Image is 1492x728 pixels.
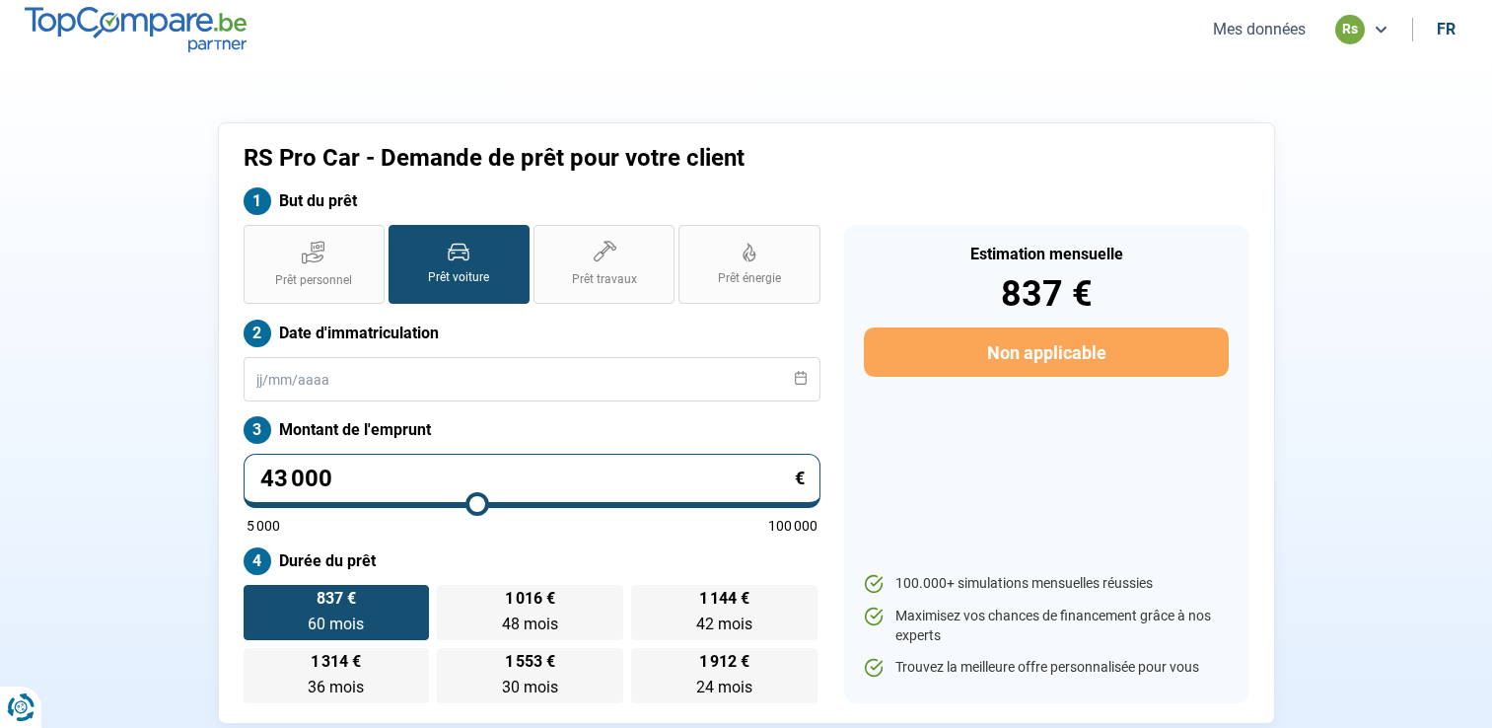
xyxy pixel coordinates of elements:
span: 1 912 € [699,654,749,670]
span: 837 € [317,591,356,607]
span: 1 553 € [505,654,555,670]
h1: RS Pro Car - Demande de prêt pour votre client [244,144,992,173]
span: 30 mois [502,678,558,696]
span: Prêt travaux [572,271,637,288]
span: 1 314 € [311,654,361,670]
input: jj/mm/aaaa [244,357,820,401]
label: Date d'immatriculation [244,320,820,347]
span: 36 mois [308,678,364,696]
span: 100 000 [768,519,817,533]
div: Estimation mensuelle [864,247,1228,262]
div: fr [1437,20,1456,38]
label: But du prêt [244,187,820,215]
span: Prêt énergie [718,270,781,287]
span: 60 mois [308,615,364,633]
label: Durée du prêt [244,547,820,575]
div: 837 € [864,276,1228,312]
div: rs [1335,15,1365,44]
span: 42 mois [696,615,752,633]
span: 1 144 € [699,591,749,607]
span: € [795,470,805,487]
span: 1 016 € [505,591,555,607]
li: Trouvez la meilleure offre personnalisée pour vous [864,658,1228,678]
label: Montant de l'emprunt [244,416,820,444]
span: 48 mois [502,615,558,633]
button: Mes données [1207,19,1312,39]
span: Prêt personnel [275,272,352,289]
button: Non applicable [864,328,1228,377]
li: 100.000+ simulations mensuelles réussies [864,574,1228,594]
span: 5 000 [247,519,280,533]
span: Prêt voiture [428,269,489,286]
li: Maximisez vos chances de financement grâce à nos experts [864,607,1228,645]
span: 24 mois [696,678,752,696]
img: TopCompare.be [25,7,247,51]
